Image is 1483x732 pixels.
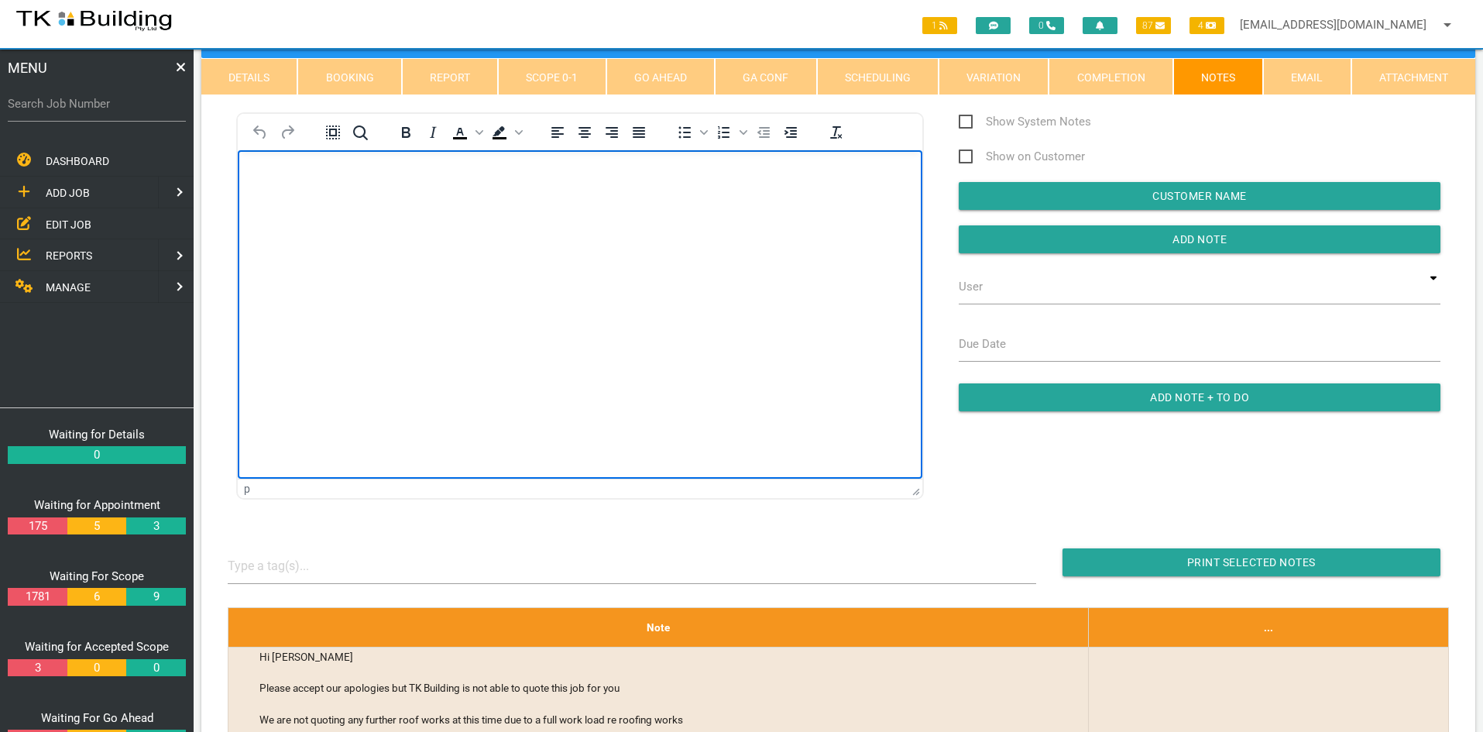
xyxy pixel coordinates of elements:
[1029,17,1064,34] span: 0
[939,58,1049,95] a: Variation
[41,711,153,725] a: Waiting For Go Ahead
[46,249,92,262] span: REPORTS
[228,548,344,583] input: Type a tag(s)...
[1173,58,1263,95] a: Notes
[572,122,598,143] button: Align center
[50,569,144,583] a: Waiting For Scope
[486,122,525,143] div: Background color Black
[8,446,186,464] a: 0
[238,150,922,479] iframe: Rich Text Area
[259,712,1027,727] div: We are not quoting any further roof works at this time due to a full work load re roofing works
[959,182,1440,210] input: Customer Name
[8,517,67,535] a: 175
[922,17,957,34] span: 1
[817,58,939,95] a: Scheduling
[626,122,652,143] button: Justify
[1351,58,1475,95] a: Attachment
[201,58,297,95] a: Details
[544,122,571,143] button: Align left
[959,225,1440,253] input: Add Note
[126,517,185,535] a: 3
[320,122,346,143] button: Select all
[498,58,606,95] a: Scope 0-1
[823,122,850,143] button: Clear formatting
[8,659,67,677] a: 3
[402,58,498,95] a: Report
[347,122,373,143] button: Find and replace
[15,8,173,33] img: s3file
[1189,17,1224,34] span: 4
[1049,58,1172,95] a: Completion
[715,58,816,95] a: GA Conf
[46,155,109,167] span: DASHBOARD
[959,147,1085,167] span: Show on Customer
[46,281,91,294] span: MANAGE
[67,588,126,606] a: 6
[46,187,90,199] span: ADD JOB
[1136,17,1171,34] span: 87
[606,58,715,95] a: Go Ahead
[49,428,145,442] a: Waiting for Details
[1062,548,1440,576] input: Print Selected Notes
[228,607,1089,647] th: Note
[8,95,186,113] label: Search Job Number
[1263,58,1351,95] a: Email
[126,588,185,606] a: 9
[274,122,300,143] button: Redo
[599,122,625,143] button: Align right
[750,122,777,143] button: Decrease indent
[420,122,446,143] button: Italic
[25,640,169,654] a: Waiting for Accepted Scope
[393,122,419,143] button: Bold
[67,659,126,677] a: 0
[46,218,91,230] span: EDIT JOB
[711,122,750,143] div: Numbered list
[959,112,1091,132] span: Show System Notes
[912,482,920,496] div: Press the Up and Down arrow keys to resize the editor.
[8,588,67,606] a: 1781
[259,649,1027,665] div: Hi [PERSON_NAME]
[447,122,486,143] div: Text color Black
[8,57,47,78] span: MENU
[247,122,273,143] button: Undo
[126,659,185,677] a: 0
[259,680,1027,696] div: Please accept our apologies but TK Building is not able to quote this job for you
[778,122,804,143] button: Increase indent
[671,122,710,143] div: Bullet list
[34,498,160,512] a: Waiting for Appointment
[959,335,1006,353] label: Due Date
[244,483,250,495] div: p
[297,58,401,95] a: Booking
[67,517,126,535] a: 5
[1089,607,1449,647] th: ...
[959,383,1440,411] input: Add Note + To Do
